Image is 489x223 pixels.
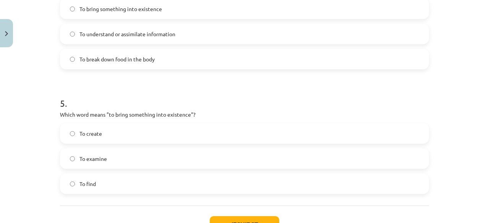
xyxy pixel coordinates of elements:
[79,30,175,38] span: To understand or assimilate information
[79,55,155,63] span: To break down food in the body
[60,85,429,108] h1: 5 .
[79,155,107,163] span: To examine
[79,5,162,13] span: To bring something into existence
[70,32,75,37] input: To understand or assimilate information
[60,111,429,119] p: Which word means "to bring something into existence"?
[70,156,75,161] input: To examine
[79,180,96,188] span: To find
[70,131,75,136] input: To create
[70,57,75,62] input: To break down food in the body
[79,130,102,138] span: To create
[5,31,8,36] img: icon-close-lesson-0947bae3869378f0d4975bcd49f059093ad1ed9edebbc8119c70593378902aed.svg
[70,6,75,11] input: To bring something into existence
[70,181,75,186] input: To find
